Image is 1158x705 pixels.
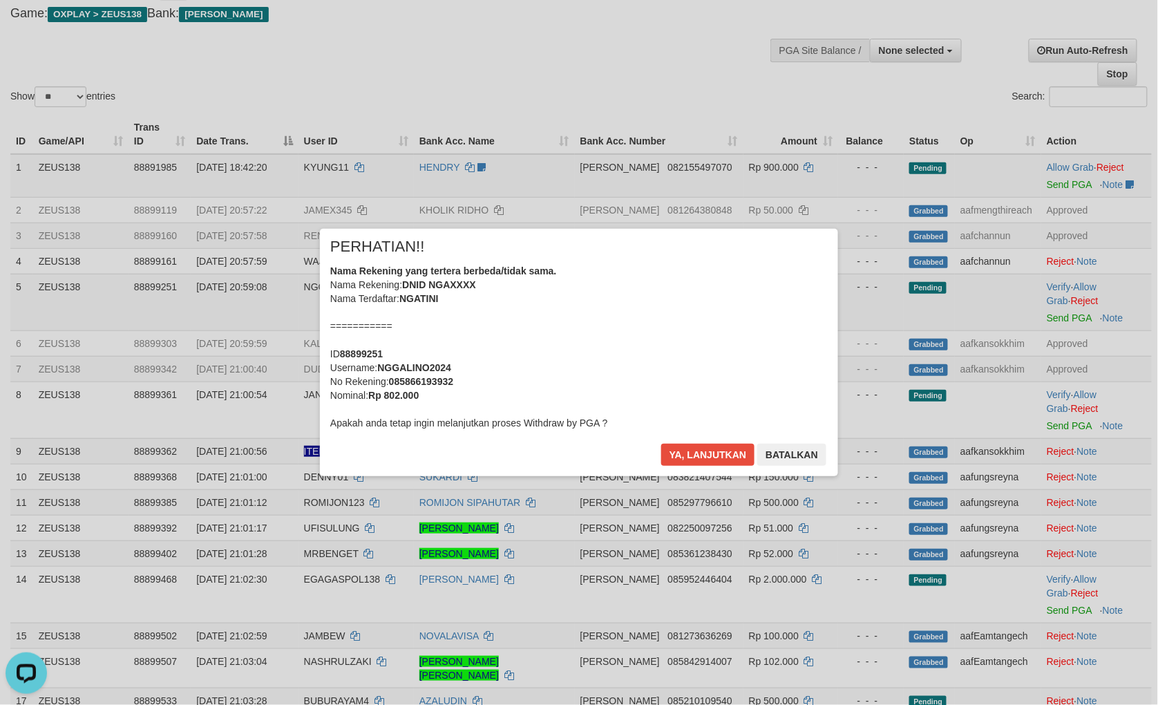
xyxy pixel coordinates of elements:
b: Rp 802.000 [368,390,419,401]
b: Nama Rekening yang tertera berbeda/tidak sama. [330,265,557,276]
b: DNID NGAXXXX [402,279,476,290]
b: 085866193932 [389,376,453,387]
b: 88899251 [340,348,383,359]
div: Nama Rekening: Nama Terdaftar: =========== ID Username: No Rekening: Nominal: Apakah anda tetap i... [330,264,828,430]
span: PERHATIAN!! [330,240,425,254]
button: Ya, lanjutkan [661,444,755,466]
b: NGGALINO2024 [377,362,451,373]
button: Open LiveChat chat widget [6,6,47,47]
button: Batalkan [757,444,826,466]
b: NGATINI [399,293,439,304]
